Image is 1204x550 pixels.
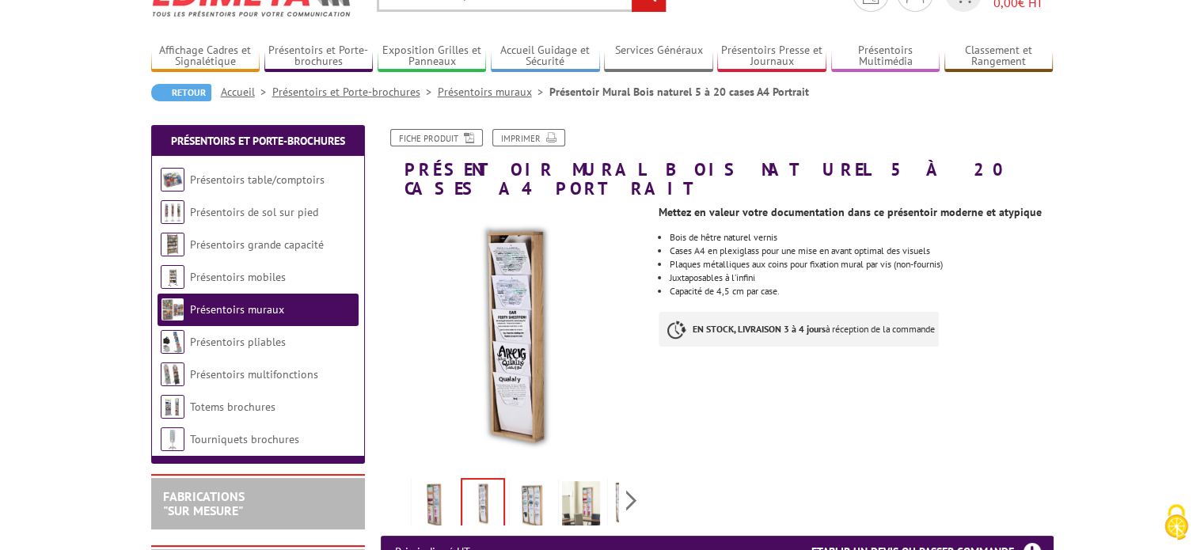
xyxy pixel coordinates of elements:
a: Accueil [221,85,272,99]
a: Présentoirs de sol sur pied [190,205,318,219]
a: FABRICATIONS"Sur Mesure" [163,488,245,518]
button: Cookies (fenêtre modale) [1149,496,1204,550]
a: Présentoirs Presse et Journaux [717,44,826,70]
a: Présentoirs muraux [438,85,549,99]
a: Présentoirs et Porte-brochures [171,134,345,148]
img: Présentoirs grande capacité [161,233,184,256]
a: Retour [151,84,211,101]
li: Plaques métalliques aux coins pour fixation mural par vis (non-fournis) [670,260,1053,269]
a: Imprimer [492,129,565,146]
a: Présentoirs pliables [190,335,286,349]
a: Classement et Rangement [944,44,1054,70]
img: 430002_mise_en_scene.jpg [513,481,551,530]
a: Accueil Guidage et Sécurité [491,44,600,70]
img: 430001_presentoir_mural_bois_naturel_10_cases_a4_portrait_situation.jpg [562,481,600,530]
img: Présentoirs mobiles [161,265,184,289]
strong: EN STOCK, LIVRAISON 3 à 4 jours [693,323,826,335]
a: Présentoirs grande capacité [190,237,324,252]
a: Présentoirs et Porte-brochures [264,44,374,70]
li: Juxtaposables à l’infini [670,273,1053,283]
a: Affichage Cadres et Signalétique [151,44,260,70]
a: Exposition Grilles et Panneaux [378,44,487,70]
img: 430000_presentoir_mise_en_scene.jpg [462,480,503,529]
li: Capacité de 4,5 cm par case. [670,286,1053,296]
a: Présentoirs mobiles [190,270,286,284]
img: Présentoirs pliables [161,330,184,354]
li: Bois de hêtre naturel vernis [670,233,1053,242]
a: Présentoirs multifonctions [190,367,318,381]
a: Totems brochures [190,400,275,414]
a: Fiche produit [390,129,483,146]
a: Présentoirs muraux [190,302,284,317]
img: Tourniquets brochures [161,427,184,451]
span: Next [624,487,639,514]
img: Présentoirs de sol sur pied [161,200,184,224]
h1: Présentoir Mural Bois naturel 5 à 20 cases A4 Portrait [369,129,1065,198]
a: Tourniquets brochures [190,432,299,446]
a: Présentoirs Multimédia [831,44,940,70]
img: Présentoirs table/comptoirs [161,168,184,192]
img: Présentoirs multifonctions [161,362,184,386]
img: Cookies (fenêtre modale) [1157,503,1196,542]
li: Présentoir Mural Bois naturel 5 à 20 cases A4 Portrait [549,84,809,100]
img: Présentoirs muraux [161,298,184,321]
a: Services Généraux [604,44,713,70]
img: 430001_presentoir_mural_bois_naturel_10_cases_a4_portrait_flyers.jpg [415,481,453,530]
p: à réception de la commande [659,312,939,347]
a: Présentoirs table/comptoirs [190,173,325,187]
img: 430003_mise_en_scene.jpg [611,481,649,530]
li: Cases A4 en plexiglass pour une mise en avant optimal des visuels [670,246,1053,256]
img: 430000_presentoir_mise_en_scene.jpg [381,206,648,472]
strong: Mettez en valeur votre documentation dans ce présentoir moderne et atypique [659,205,1042,219]
img: Totems brochures [161,395,184,419]
a: Présentoirs et Porte-brochures [272,85,438,99]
